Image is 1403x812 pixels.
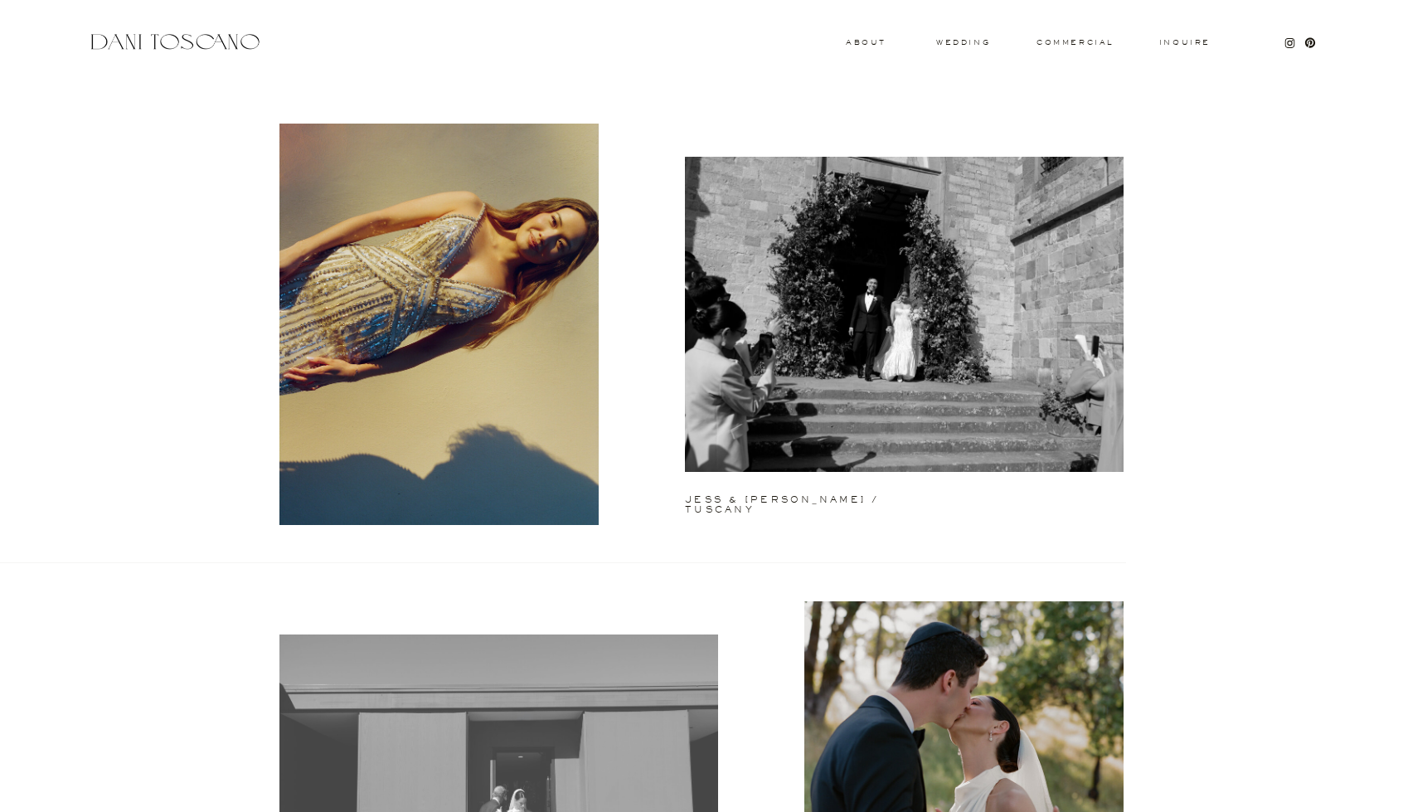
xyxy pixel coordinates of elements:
a: commercial [1036,39,1113,46]
a: About [846,39,882,45]
a: wedding [936,39,990,45]
a: jess & [PERSON_NAME] / tuscany [685,495,944,502]
a: Inquire [1158,39,1211,47]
